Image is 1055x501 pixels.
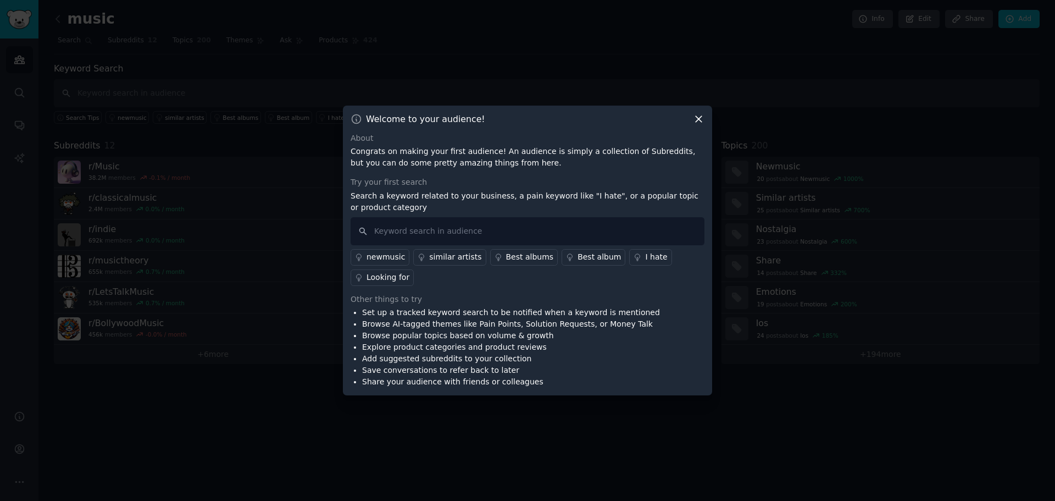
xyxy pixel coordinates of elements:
[362,353,660,365] li: Add suggested subreddits to your collection
[629,249,671,266] a: I hate
[562,249,625,266] a: Best album
[362,318,660,330] li: Browse AI-tagged themes like Pain Points, Solution Requests, or Money Talk
[362,307,660,318] li: Set up a tracked keyword search to be notified when a keyword is mentioned
[367,251,405,263] div: newmusic
[351,177,704,188] div: Try your first search
[351,133,704,144] div: About
[366,113,485,125] h3: Welcome to your audience!
[490,249,558,266] a: Best albums
[362,376,660,388] li: Share your audience with friends or colleagues
[351,190,704,213] p: Search a keyword related to your business, a pain keyword like "I hate", or a popular topic or pr...
[351,294,704,305] div: Other things to try
[506,251,554,263] div: Best albums
[351,269,414,286] a: Looking for
[367,272,409,283] div: Looking for
[413,249,486,266] a: similar artists
[351,146,704,169] p: Congrats on making your first audience! An audience is simply a collection of Subreddits, but you...
[351,249,409,266] a: newmusic
[578,251,621,263] div: Best album
[645,251,667,263] div: I hate
[429,251,481,263] div: similar artists
[362,330,660,342] li: Browse popular topics based on volume & growth
[362,365,660,376] li: Save conversations to refer back to later
[362,342,660,353] li: Explore product categories and product reviews
[351,217,704,245] input: Keyword search in audience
